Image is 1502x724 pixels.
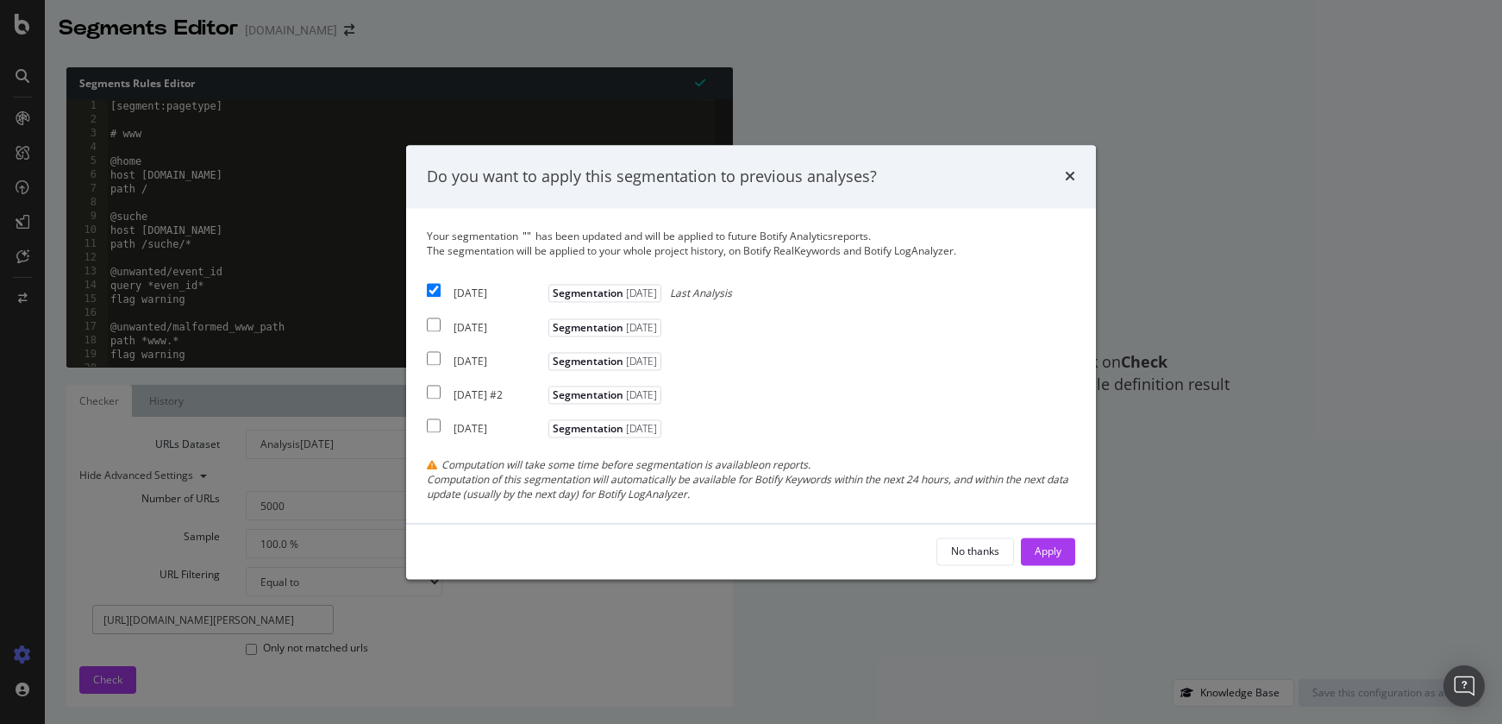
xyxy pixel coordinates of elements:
[936,538,1014,565] button: No thanks
[548,386,661,404] span: Segmentation
[427,230,1075,259] div: Your segmentation has been updated and will be applied to future Botify Analytics reports.
[427,473,1075,502] div: Computation of this segmentation will automatically be available for Botify Keywords within the n...
[427,244,1075,259] div: The segmentation will be applied to your whole project history, on Botify RealKeywords and Botify...
[670,286,732,301] span: Last Analysis
[454,421,544,436] div: [DATE]
[623,320,657,335] span: [DATE]
[548,352,661,370] span: Segmentation
[1021,538,1075,565] button: Apply
[454,354,544,368] div: [DATE]
[1443,665,1485,707] div: Open Intercom Messenger
[623,286,657,301] span: [DATE]
[406,145,1096,579] div: modal
[1065,166,1075,188] div: times
[441,458,810,473] span: Computation will take some time before segmentation is available on reports.
[427,166,877,188] div: Do you want to apply this segmentation to previous analyses?
[548,285,661,303] span: Segmentation
[523,230,531,244] span: " "
[623,421,657,436] span: [DATE]
[1035,544,1061,558] div: Apply
[548,419,661,438] span: Segmentation
[454,320,544,335] div: [DATE]
[951,544,999,558] div: No thanks
[454,286,544,301] div: [DATE]
[548,318,661,337] span: Segmentation
[623,354,657,368] span: [DATE]
[623,387,657,402] span: [DATE]
[454,387,544,402] div: [DATE] #2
